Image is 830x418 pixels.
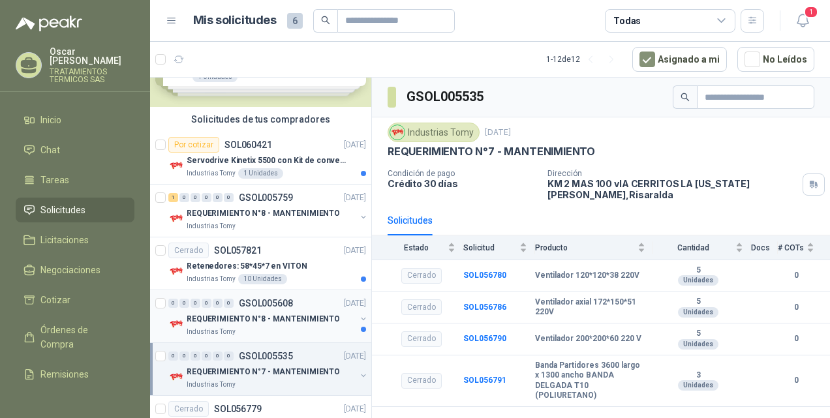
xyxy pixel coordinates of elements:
[737,47,814,72] button: No Leídos
[653,370,743,381] b: 3
[16,318,134,357] a: Órdenes de Compra
[202,351,211,361] div: 0
[344,350,366,363] p: [DATE]
[191,299,200,308] div: 0
[388,169,537,178] p: Condición de pago
[653,265,743,276] b: 5
[224,351,234,361] div: 0
[778,235,830,260] th: # COTs
[16,228,134,252] a: Licitaciones
[202,193,211,202] div: 0
[179,193,189,202] div: 0
[16,16,82,31] img: Logo peakr
[678,275,718,286] div: Unidades
[547,169,797,178] p: Dirección
[388,123,480,142] div: Industrias Tomy
[187,366,340,378] p: REQUERIMIENTO N°7 - MANTENIMIENTO
[168,193,178,202] div: 1
[372,235,463,260] th: Estado
[778,301,814,314] b: 0
[150,132,371,185] a: Por cotizarSOL060421[DATE] Company LogoServodrive Kinetix 5500 con Kit de conversión y filtro (Re...
[16,168,134,192] a: Tareas
[187,221,236,231] p: Industrias Tomy
[388,213,433,228] div: Solicitudes
[168,369,184,385] img: Company Logo
[344,139,366,151] p: [DATE]
[187,380,236,390] p: Industrias Tomy
[546,49,622,70] div: 1 - 12 de 12
[463,243,517,252] span: Solicitud
[401,373,442,389] div: Cerrado
[168,158,184,173] img: Company Logo
[401,331,442,347] div: Cerrado
[224,193,234,202] div: 0
[40,367,89,381] span: Remisiones
[213,299,223,308] div: 0
[179,299,189,308] div: 0
[547,178,797,200] p: KM 2 MAS 100 vIA CERRITOS LA [US_STATE] [PERSON_NAME] , Risaralda
[653,243,733,252] span: Cantidad
[401,299,442,315] div: Cerrado
[168,137,219,153] div: Por cotizar
[678,307,718,318] div: Unidades
[388,243,445,252] span: Estado
[238,274,287,284] div: 10 Unidades
[193,11,277,30] h1: Mis solicitudes
[40,203,85,217] span: Solicitudes
[40,143,60,157] span: Chat
[168,316,184,332] img: Company Logo
[187,168,236,179] p: Industrias Tomy
[168,348,369,390] a: 0 0 0 0 0 0 GSOL005535[DATE] Company LogoREQUERIMIENTO N°7 - MANTENIMIENTOIndustrias Tomy
[390,125,405,140] img: Company Logo
[187,327,236,337] p: Industrias Tomy
[50,68,134,83] p: TRATAMIENTOS TERMICOS SAS
[778,374,814,387] b: 0
[653,329,743,339] b: 5
[191,351,200,361] div: 0
[191,193,200,202] div: 0
[40,263,100,277] span: Negociaciones
[388,178,537,189] p: Crédito 30 días
[202,299,211,308] div: 0
[678,339,718,350] div: Unidades
[168,295,369,337] a: 0 0 0 0 0 0 GSOL005608[DATE] Company LogoREQUERIMIENTO N°8 - MANTENIMIENTOIndustrias Tomy
[681,93,690,102] span: search
[344,403,366,415] p: [DATE]
[344,192,366,204] p: [DATE]
[388,145,595,158] p: REQUERIMIENTO N°7 - MANTENIMIENTO
[535,361,645,401] b: Banda Partidores 3600 largo x 1300 ancho BANDA DELGADA T10 (POLIURETANO)
[168,263,184,279] img: Company Logo
[778,243,804,252] span: # COTs
[187,260,307,273] p: Retenedores: 58*45*7 en VITON
[535,334,641,344] b: Ventilador 200*200*60 220 V
[168,351,178,361] div: 0
[16,362,134,387] a: Remisiones
[187,313,340,325] p: REQUERIMIENTO N°8 - MANTENIMIENTO
[213,193,223,202] div: 0
[535,297,645,318] b: Ventilador axial 172*150*51 220V
[16,108,134,132] a: Inicio
[401,268,442,284] div: Cerrado
[40,233,89,247] span: Licitaciones
[213,351,223,361] div: 0
[168,211,184,226] img: Company Logo
[224,140,272,149] p: SOL060421
[463,334,506,343] a: SOL056790
[168,299,178,308] div: 0
[40,113,61,127] span: Inicio
[632,47,727,72] button: Asignado a mi
[463,376,506,385] a: SOL056791
[678,380,718,391] div: Unidades
[321,16,330,25] span: search
[187,274,236,284] p: Industrias Tomy
[16,258,134,282] a: Negociaciones
[344,297,366,310] p: [DATE]
[239,193,293,202] p: GSOL005759
[463,303,506,312] a: SOL056786
[463,235,535,260] th: Solicitud
[40,293,70,307] span: Cotizar
[463,271,506,280] a: SOL056780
